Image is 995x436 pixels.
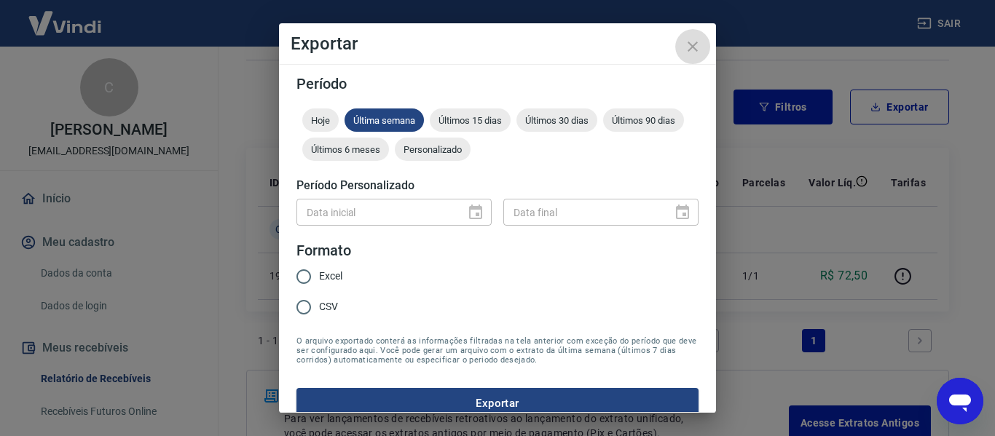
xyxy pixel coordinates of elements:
[302,115,339,126] span: Hoje
[395,144,471,155] span: Personalizado
[302,138,389,161] div: Últimos 6 meses
[603,108,684,132] div: Últimos 90 dias
[296,199,455,226] input: DD/MM/YYYY
[516,115,597,126] span: Últimos 30 dias
[302,144,389,155] span: Últimos 6 meses
[296,76,699,91] h5: Período
[296,240,351,261] legend: Formato
[319,299,338,314] span: CSV
[302,108,339,132] div: Hoje
[675,29,710,64] button: close
[516,108,597,132] div: Últimos 30 dias
[296,178,699,193] h5: Período Personalizado
[395,138,471,161] div: Personalizado
[296,388,699,419] button: Exportar
[319,269,342,284] span: Excel
[503,199,662,226] input: DD/MM/YYYY
[345,115,424,126] span: Última semana
[430,108,511,132] div: Últimos 15 dias
[296,336,699,365] span: O arquivo exportado conterá as informações filtradas na tela anterior com exceção do período que ...
[291,35,704,52] h4: Exportar
[937,378,983,424] iframe: Botão para abrir a janela de mensagens
[345,108,424,132] div: Última semana
[430,115,511,126] span: Últimos 15 dias
[603,115,684,126] span: Últimos 90 dias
